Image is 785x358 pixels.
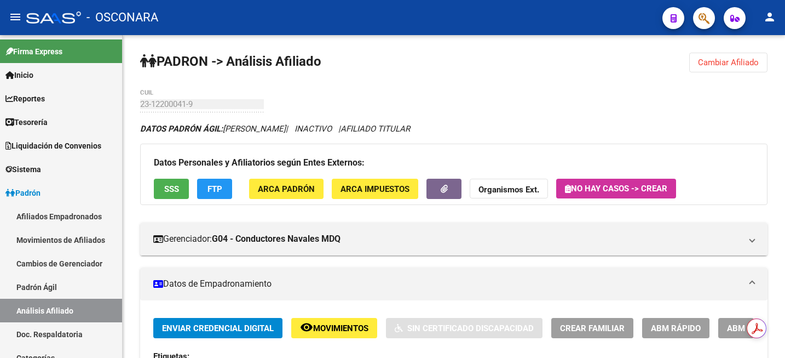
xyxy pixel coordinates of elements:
[207,184,222,194] span: FTP
[556,179,676,198] button: No hay casos -> Crear
[698,58,759,67] span: Cambiar Afiliado
[153,318,282,338] button: Enviar Credencial Digital
[140,268,767,300] mat-expansion-panel-header: Datos de Empadronamiento
[140,124,410,134] i: | INACTIVO |
[153,233,741,245] mat-panel-title: Gerenciador:
[86,5,158,30] span: - OSCONARA
[197,179,232,199] button: FTP
[718,318,754,338] button: ABM
[5,93,45,105] span: Reportes
[140,223,767,255] mat-expansion-panel-header: Gerenciador:G04 - Conductores Navales MDQ
[5,69,33,81] span: Inicio
[332,179,418,199] button: ARCA Impuestos
[689,53,767,72] button: Cambiar Afiliado
[212,233,340,245] strong: G04 - Conductores Navales MDQ
[651,323,701,333] span: ABM Rápido
[340,184,409,194] span: ARCA Impuestos
[140,124,223,134] strong: DATOS PADRÓN ÁGIL:
[153,278,741,290] mat-panel-title: Datos de Empadronamiento
[5,140,101,152] span: Liquidación de Convenios
[5,163,41,175] span: Sistema
[560,323,625,333] span: Crear Familiar
[9,10,22,24] mat-icon: menu
[407,323,534,333] span: Sin Certificado Discapacidad
[478,185,539,195] strong: Organismos Ext.
[340,124,410,134] span: AFILIADO TITULAR
[291,318,377,338] button: Movimientos
[140,54,321,69] strong: PADRON -> Análisis Afiliado
[386,318,542,338] button: Sin Certificado Discapacidad
[565,184,667,194] span: No hay casos -> Crear
[258,184,315,194] span: ARCA Padrón
[551,318,633,338] button: Crear Familiar
[313,323,368,333] span: Movimientos
[5,116,48,128] span: Tesorería
[642,318,709,338] button: ABM Rápido
[470,179,548,199] button: Organismos Ext.
[140,124,286,134] span: [PERSON_NAME]
[727,323,745,333] span: ABM
[164,184,179,194] span: SSS
[162,323,274,333] span: Enviar Credencial Digital
[300,321,313,334] mat-icon: remove_red_eye
[5,187,41,199] span: Padrón
[154,179,189,199] button: SSS
[763,10,776,24] mat-icon: person
[249,179,324,199] button: ARCA Padrón
[154,155,754,171] h3: Datos Personales y Afiliatorios según Entes Externos:
[5,46,62,58] span: Firma Express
